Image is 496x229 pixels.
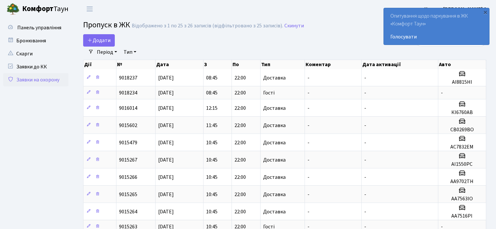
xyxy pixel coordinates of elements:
h5: АІ8815НІ [441,79,483,85]
span: 9015265 [119,191,137,198]
a: Скарги [3,47,68,60]
span: Панель управління [17,24,61,31]
span: - [308,74,309,81]
th: Дата [156,60,203,69]
span: 22:00 [234,122,246,129]
a: Тип [121,47,139,58]
span: - [364,122,366,129]
span: Пропуск в ЖК [83,19,130,31]
button: Переключити навігацію [82,4,98,14]
span: - [364,174,366,181]
span: - [308,156,309,164]
span: 9015267 [119,156,137,164]
h5: АА7563ІО [441,196,483,202]
span: 9018237 [119,74,137,81]
th: Дата активації [362,60,438,69]
span: Доставка [263,106,286,111]
span: Таун [22,4,68,15]
span: 9015264 [119,208,137,215]
span: 9016014 [119,105,137,112]
span: 10:45 [206,208,218,215]
span: Гості [263,90,275,95]
b: Цитрус [PERSON_NAME] А. [424,6,488,13]
span: 22:00 [234,174,246,181]
th: Дії [83,60,116,69]
span: Доставка [263,75,286,80]
a: Заявки до КК [3,60,68,73]
th: Авто [438,60,486,69]
a: Додати [83,34,115,47]
span: 9018234 [119,89,137,96]
span: - [364,156,366,164]
span: - [308,208,309,215]
span: 9015479 [119,139,137,146]
th: З [203,60,232,69]
span: 22:00 [234,105,246,112]
span: - [308,89,309,96]
span: Доставка [263,157,286,163]
b: Комфорт [22,4,53,14]
span: [DATE] [158,174,174,181]
span: Доставка [263,175,286,180]
span: 22:00 [234,89,246,96]
span: Доставка [263,209,286,214]
th: По [232,60,260,69]
span: 22:00 [234,208,246,215]
span: [DATE] [158,74,174,81]
span: - [364,74,366,81]
span: 08:45 [206,89,218,96]
th: № [116,60,156,69]
a: Бронювання [3,34,68,47]
span: 9015602 [119,122,137,129]
span: - [364,208,366,215]
span: [DATE] [158,105,174,112]
h5: АС7832ЕМ [441,144,483,150]
span: 22:00 [234,74,246,81]
span: 9015266 [119,174,137,181]
h5: АА7516PI [441,213,483,219]
a: Заявки на охорону [3,73,68,86]
a: Скинути [284,23,304,29]
span: 22:00 [234,139,246,146]
span: - [364,139,366,146]
a: Період [94,47,120,58]
th: Коментар [305,60,362,69]
span: 10:45 [206,139,218,146]
span: 10:45 [206,156,218,164]
span: - [364,191,366,198]
span: - [308,139,309,146]
span: [DATE] [158,139,174,146]
span: 10:45 [206,191,218,198]
img: logo.png [7,3,20,16]
span: - [441,89,443,96]
span: - [364,89,366,96]
span: 22:00 [234,156,246,164]
span: Доставка [263,123,286,128]
span: [DATE] [158,208,174,215]
div: × [482,9,488,15]
h5: АА9702ТН [441,179,483,185]
span: - [308,122,309,129]
span: Доставка [263,192,286,197]
span: 22:00 [234,191,246,198]
h5: КІ6760АВ [441,109,483,116]
h5: АІ1550РС [441,161,483,167]
span: 11:45 [206,122,218,129]
span: - [308,105,309,112]
span: [DATE] [158,89,174,96]
div: Відображено з 1 по 25 з 26 записів (відфільтровано з 25 записів). [132,23,283,29]
span: [DATE] [158,122,174,129]
a: Цитрус [PERSON_NAME] А. [424,5,488,13]
span: 08:45 [206,74,218,81]
span: - [308,174,309,181]
a: Панель управління [3,21,68,34]
span: 12:15 [206,105,218,112]
span: - [364,105,366,112]
span: Додати [87,37,111,44]
span: - [308,191,309,198]
span: Доставка [263,140,286,145]
h5: СВ0269ВО [441,127,483,133]
a: Голосувати [390,33,483,41]
th: Тип [261,60,305,69]
span: [DATE] [158,156,174,164]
